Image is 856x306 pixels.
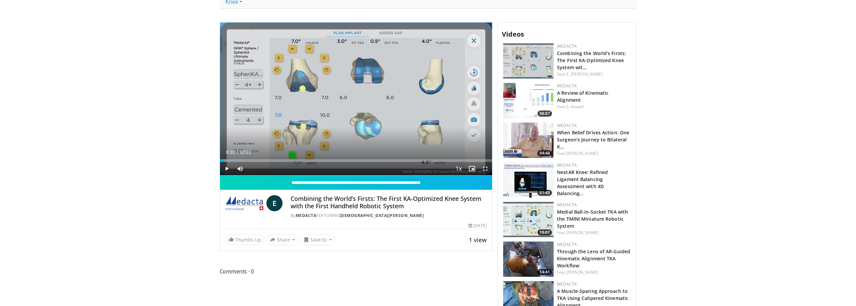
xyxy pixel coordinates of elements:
[537,111,552,117] span: 56:57
[557,83,577,89] a: Medacta
[557,71,631,77] div: Feat.
[557,169,608,196] a: NextAR Knee: Refined Ligament Balancing Assessment with 4D Balancing…
[503,242,554,277] a: 14:41
[503,242,554,277] img: a1b90669-76d4-4a1e-9a63-4c89ef5ed2e6.150x105_q85_crop-smart_upscale.jpg
[220,267,493,276] span: Comments 0
[469,223,487,229] div: [DATE]
[220,162,233,175] button: Play
[266,195,283,211] a: E
[503,162,554,198] img: 6a8baa29-1674-4a99-9eca-89e914d57116.150x105_q85_crop-smart_upscale.jpg
[557,269,631,275] div: Feat.
[503,123,554,158] img: e7443d18-596a-449b-86f2-a7ae2f76b6bd.150x105_q85_crop-smart_upscale.jpg
[503,202,554,237] a: 19:07
[557,242,577,247] a: Medacta
[291,213,487,219] div: By FEATURING
[296,213,317,218] a: Medacta
[502,30,524,39] span: Videos
[503,162,554,198] a: 01:43
[291,195,487,210] h4: Combining the World’s Firsts: The First KA-Optimized Knee System with the First Handheld Robotic ...
[237,149,238,155] span: /
[452,162,465,175] button: Playback Rate
[557,202,577,208] a: Medacta
[557,50,626,71] a: Combining the World’s Firsts: The First KA-Optimized Knee System wit…
[469,236,487,244] span: 1 view
[557,104,631,110] div: Feat.
[557,150,631,157] div: Feat.
[226,149,235,155] span: 0:10
[503,83,554,118] a: 56:57
[340,213,424,218] a: [DEMOGRAPHIC_DATA][PERSON_NAME]
[220,159,492,162] div: Progress Bar
[239,149,251,155] span: 12:01
[301,234,335,245] button: Save to
[557,248,630,269] a: Through the Lens of AR-Guided Kinematic Alignment TKA Workflow
[566,269,598,275] a: [PERSON_NAME]
[557,209,628,229] a: Medial Ball-in-Socket TKA with the TMINI Miniature Robotic System
[225,195,264,211] img: Medacta
[537,190,552,196] span: 01:43
[566,150,598,156] a: [PERSON_NAME]
[557,281,577,287] a: Medacta
[225,234,264,245] a: Thumbs Up
[557,230,631,236] div: Feat.
[557,90,608,103] a: A Review of Kinematic Alignment
[465,162,479,175] button: Enable picture-in-picture mode
[267,234,298,245] button: Share
[557,123,577,128] a: Medacta
[233,162,247,175] button: Mute
[566,71,603,77] a: E. [PERSON_NAME]
[566,104,584,110] a: S. Howell
[537,229,552,235] span: 19:07
[566,230,598,235] a: [PERSON_NAME]
[479,162,492,175] button: Fullscreen
[537,150,552,156] span: 04:46
[503,83,554,118] img: f98fa1a1-3411-4bfe-8299-79a530ffd7ff.150x105_q85_crop-smart_upscale.jpg
[557,129,629,150] a: When Belief Drives Action: One Surgeon's Journey to Bilateral K…
[557,43,577,49] a: Medacta
[557,162,577,168] a: Medacta
[503,202,554,237] img: e4c7c2de-3208-4948-8bee-7202992581dd.150x105_q85_crop-smart_upscale.jpg
[220,23,492,176] video-js: Video Player
[537,269,552,275] span: 14:41
[503,43,554,79] img: bb9ae8f6-05ca-44b3-94cb-30920f6fbfd6.150x105_q85_crop-smart_upscale.jpg
[503,123,554,158] a: 04:46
